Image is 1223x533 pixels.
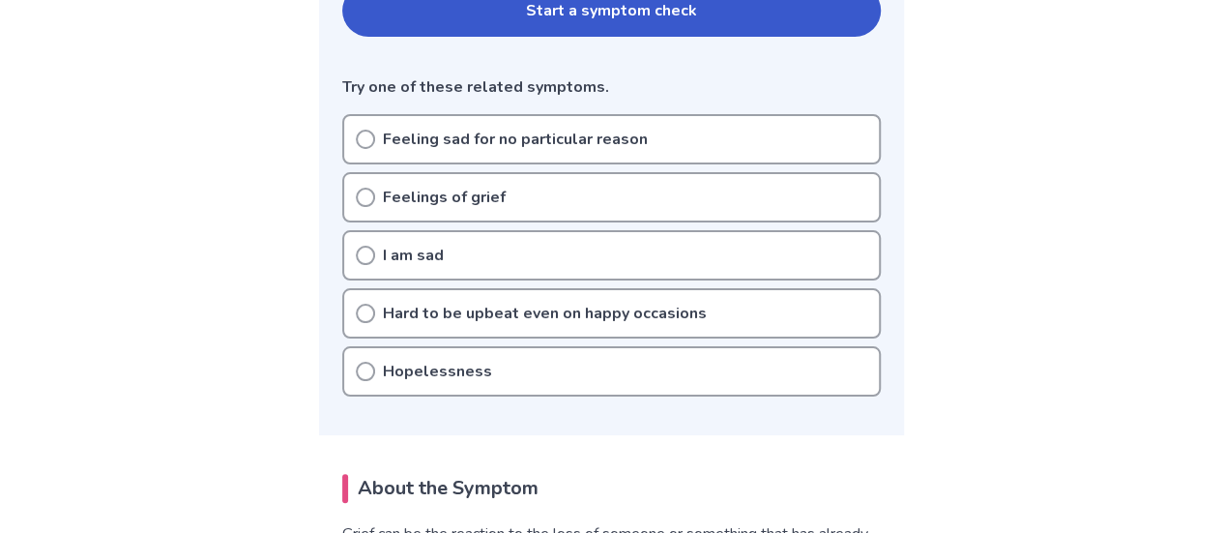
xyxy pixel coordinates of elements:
[383,302,707,325] p: Hard to be upbeat even on happy occasions
[383,244,444,267] p: I am sad
[342,75,881,99] p: Try one of these related symptoms.
[383,128,648,151] p: Feeling sad for no particular reason
[383,186,506,209] p: Feelings of grief
[342,474,881,503] h2: About the Symptom
[383,360,492,383] p: Hopelessness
